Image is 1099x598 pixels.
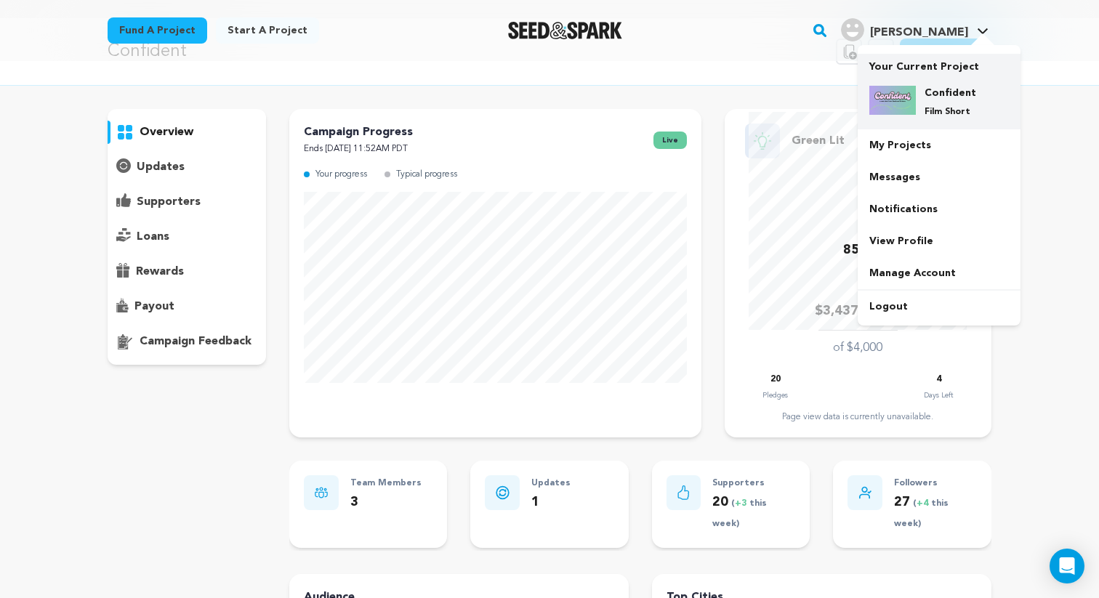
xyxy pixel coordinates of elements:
[304,141,413,158] p: Ends [DATE] 11:52AM PDT
[858,129,1020,161] a: My Projects
[315,166,367,183] p: Your progress
[108,225,266,249] button: loans
[833,339,882,357] p: of $4,000
[140,333,251,350] p: campaign feedback
[735,499,749,508] span: +3
[869,54,1009,74] p: Your Current Project
[108,17,207,44] a: Fund a project
[134,298,174,315] p: payout
[894,475,977,492] p: Followers
[936,371,941,388] p: 4
[858,193,1020,225] a: Notifications
[838,15,991,46] span: Caitlyn L.'s Profile
[304,124,413,141] p: Campaign Progress
[858,161,1020,193] a: Messages
[858,257,1020,289] a: Manage Account
[925,106,977,118] p: Film Short
[108,121,266,144] button: overview
[894,492,977,534] p: 27
[838,15,991,41] a: Caitlyn L.'s Profile
[350,492,422,513] p: 3
[140,124,193,141] p: overview
[216,17,319,44] a: Start a project
[108,330,266,353] button: campaign feedback
[843,240,872,261] p: 85%
[531,492,571,513] p: 1
[925,86,977,100] h4: Confident
[858,225,1020,257] a: View Profile
[653,132,687,149] span: live
[924,388,953,403] p: Days Left
[869,86,916,115] img: 71fa6005a3c807fb.png
[841,18,864,41] img: user.png
[508,22,622,39] img: Seed&Spark Logo Dark Mode
[1050,549,1084,583] div: Open Intercom Messenger
[108,155,266,179] button: updates
[108,260,266,283] button: rewards
[712,492,795,534] p: 20
[858,291,1020,323] a: Logout
[531,475,571,492] p: Updates
[762,388,788,403] p: Pledges
[136,263,184,280] p: rewards
[917,499,931,508] span: +4
[712,499,767,529] span: ( this week)
[770,371,781,388] p: 20
[841,18,968,41] div: Caitlyn L.'s Profile
[712,475,795,492] p: Supporters
[137,193,201,211] p: supporters
[137,228,169,246] p: loans
[870,27,968,39] span: [PERSON_NAME]
[396,166,457,183] p: Typical progress
[739,411,977,423] div: Page view data is currently unavailable.
[137,158,185,176] p: updates
[108,190,266,214] button: supporters
[508,22,622,39] a: Seed&Spark Homepage
[894,499,949,529] span: ( this week)
[108,295,266,318] button: payout
[350,475,422,492] p: Team Members
[869,54,1009,129] a: Your Current Project Confident Film Short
